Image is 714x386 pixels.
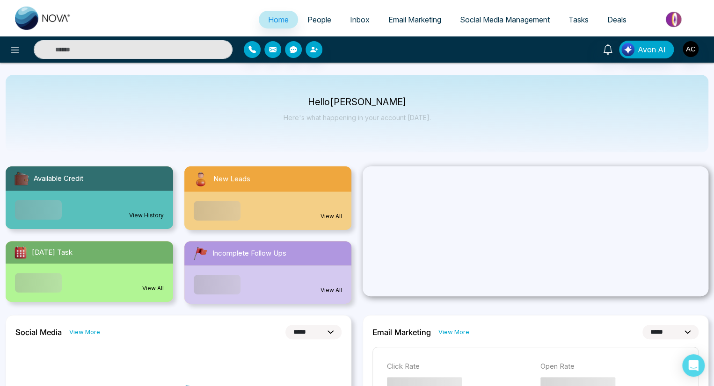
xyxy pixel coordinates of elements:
span: Deals [607,15,627,24]
span: Inbox [350,15,370,24]
a: New LeadsView All [179,166,357,230]
p: Click Rate [387,361,531,372]
span: New Leads [213,174,250,185]
span: [DATE] Task [32,247,73,258]
img: todayTask.svg [13,245,28,260]
img: availableCredit.svg [13,170,30,187]
span: Available Credit [34,173,83,184]
span: Tasks [568,15,589,24]
p: Hello [PERSON_NAME] [284,98,431,106]
span: Incomplete Follow Ups [212,248,286,259]
a: View All [321,286,342,294]
a: View More [69,328,100,336]
img: Nova CRM Logo [15,7,71,30]
a: Incomplete Follow UpsView All [179,241,357,304]
span: Social Media Management [460,15,550,24]
a: View History [129,211,164,220]
a: View More [438,328,469,336]
p: Open Rate [540,361,685,372]
a: People [298,11,341,29]
a: Tasks [559,11,598,29]
a: Inbox [341,11,379,29]
span: Home [268,15,289,24]
div: Open Intercom Messenger [682,354,705,377]
img: Market-place.gif [641,9,708,30]
img: Lead Flow [621,43,634,56]
a: Email Marketing [379,11,451,29]
span: People [307,15,331,24]
a: Home [259,11,298,29]
img: followUps.svg [192,245,209,262]
p: Here's what happening in your account [DATE]. [284,114,431,122]
img: newLeads.svg [192,170,210,188]
a: View All [321,212,342,221]
a: Social Media Management [451,11,559,29]
span: Email Marketing [388,15,441,24]
h2: Email Marketing [372,328,431,337]
h2: Social Media [15,328,62,337]
img: User Avatar [683,41,699,57]
span: Avon AI [638,44,666,55]
a: Deals [598,11,636,29]
a: View All [142,284,164,293]
button: Avon AI [619,41,674,58]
